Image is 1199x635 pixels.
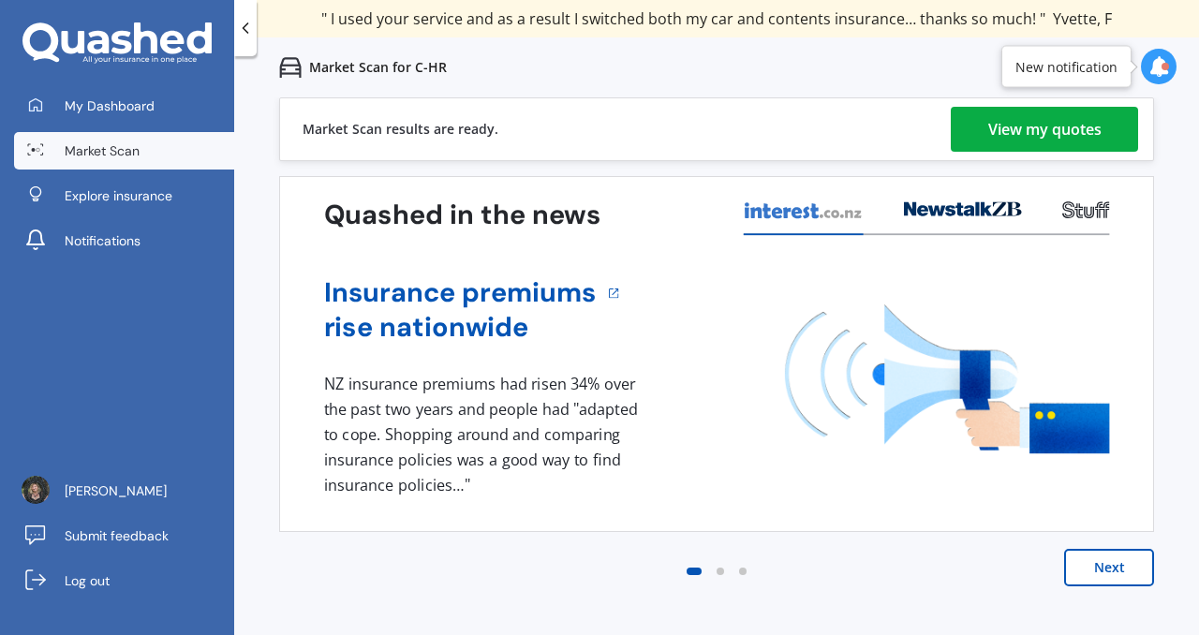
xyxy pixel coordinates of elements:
div: View my quotes [988,107,1102,152]
a: Log out [14,562,234,599]
a: rise nationwide [324,310,597,345]
img: car.f15378c7a67c060ca3f3.svg [279,56,302,79]
p: Market Scan for C-HR [309,58,447,77]
button: Next [1064,549,1154,586]
span: Market Scan [65,141,140,160]
a: Market Scan [14,132,234,170]
span: [PERSON_NAME] [65,481,167,500]
span: Notifications [65,231,141,250]
h3: Quashed in the news [324,198,600,232]
span: Submit feedback [65,526,169,545]
span: Log out [65,571,110,590]
img: ACg8ocIgWsNmqnzN_MIwZx2Nx858soaXnqibdvIuyqBahF5dnoRnkwYD=s96-c [22,476,50,504]
a: Insurance premiums [324,275,597,310]
span: My Dashboard [65,96,155,115]
a: Notifications [14,222,234,259]
div: NZ insurance premiums had risen 34% over the past two years and people had "adapted to cope. Shop... [324,372,644,497]
a: View my quotes [951,107,1138,152]
a: My Dashboard [14,87,234,125]
img: media image [785,304,1110,453]
span: Explore insurance [65,186,172,205]
a: Explore insurance [14,177,234,214]
a: Submit feedback [14,517,234,554]
div: Market Scan results are ready. [303,98,498,160]
div: New notification [1015,57,1118,76]
a: [PERSON_NAME] [14,472,234,509]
